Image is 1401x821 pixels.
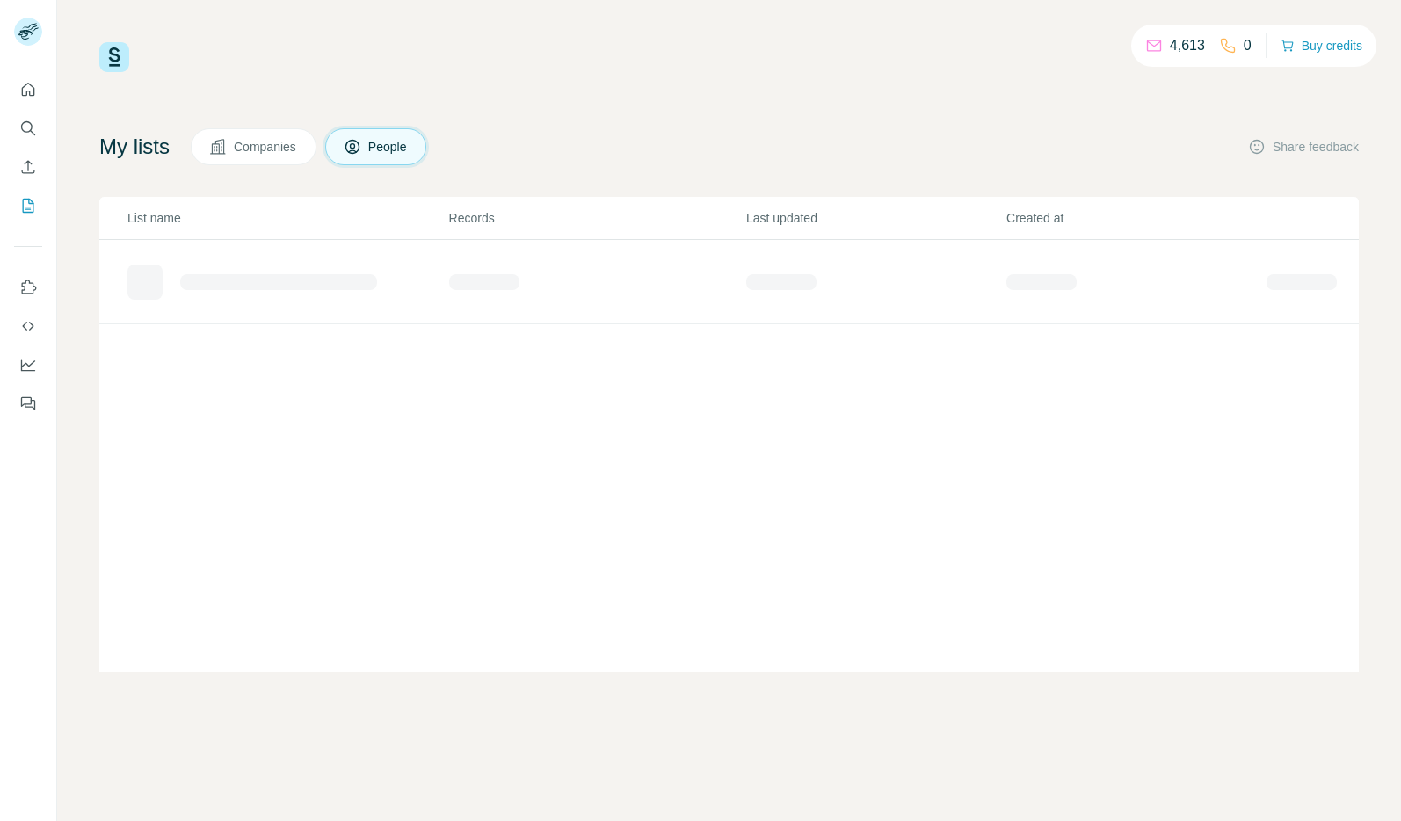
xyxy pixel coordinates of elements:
[1248,138,1359,156] button: Share feedback
[14,190,42,222] button: My lists
[14,272,42,303] button: Use Surfe on LinkedIn
[99,42,129,72] img: Surfe Logo
[14,74,42,105] button: Quick start
[99,133,170,161] h4: My lists
[1281,33,1362,58] button: Buy credits
[1006,209,1265,227] p: Created at
[14,388,42,419] button: Feedback
[14,349,42,381] button: Dashboard
[234,138,298,156] span: Companies
[14,310,42,342] button: Use Surfe API
[368,138,409,156] span: People
[1244,35,1252,56] p: 0
[1170,35,1205,56] p: 4,613
[127,209,447,227] p: List name
[14,113,42,144] button: Search
[746,209,1005,227] p: Last updated
[449,209,744,227] p: Records
[14,151,42,183] button: Enrich CSV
